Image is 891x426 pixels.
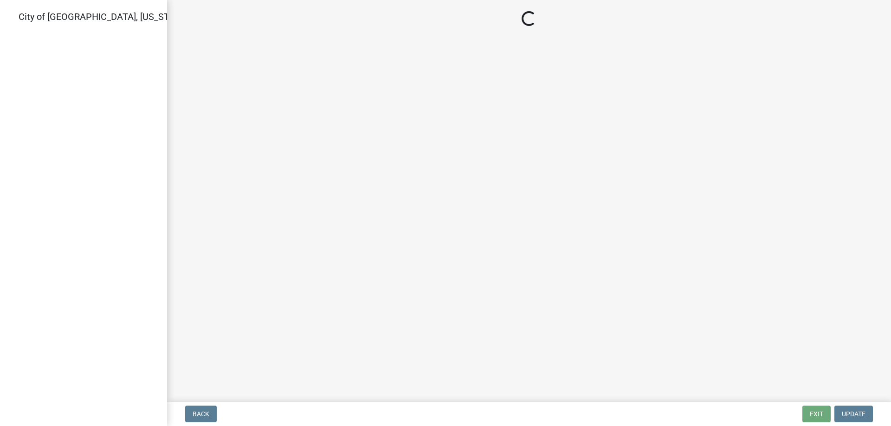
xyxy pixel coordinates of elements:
[842,410,865,418] span: Update
[185,406,217,422] button: Back
[19,11,187,22] span: City of [GEOGRAPHIC_DATA], [US_STATE]
[834,406,873,422] button: Update
[193,410,209,418] span: Back
[802,406,831,422] button: Exit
